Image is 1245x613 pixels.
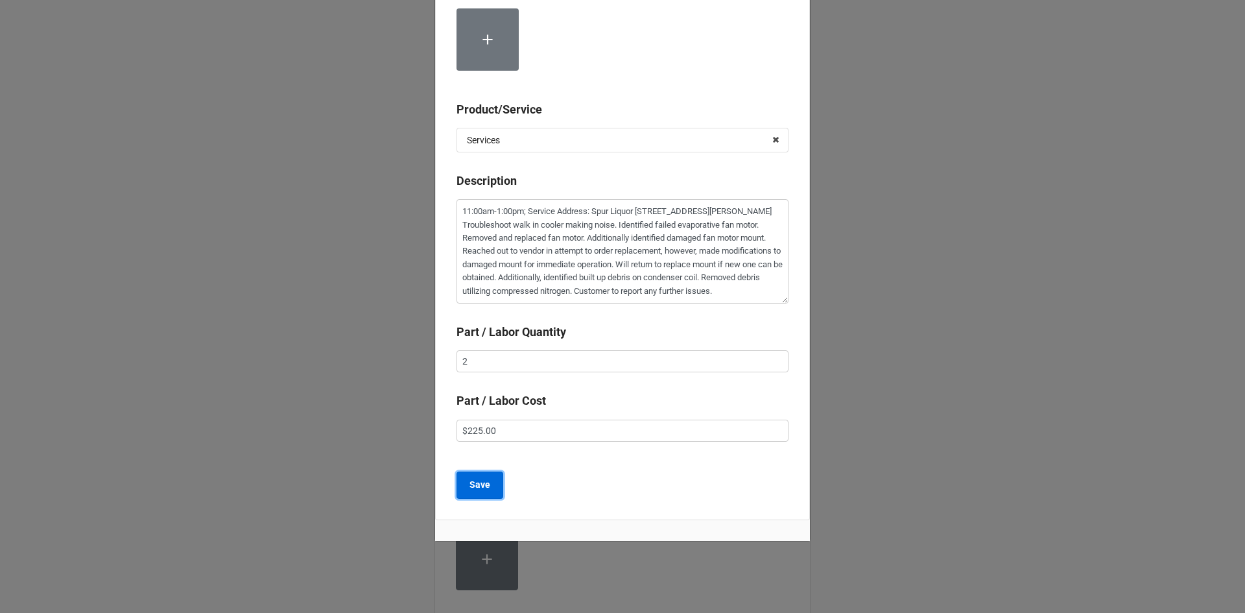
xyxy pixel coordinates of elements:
label: Part / Labor Cost [456,392,546,410]
textarea: 11:00am-1:00pm; Service Address: Spur Liquor [STREET_ADDRESS][PERSON_NAME] Troubleshoot walk in c... [456,199,788,304]
label: Description [456,172,517,190]
div: Services [467,136,500,145]
label: Part / Labor Quantity [456,323,566,341]
b: Save [469,478,490,492]
button: Save [456,472,503,499]
label: Product/Service [456,101,542,119]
